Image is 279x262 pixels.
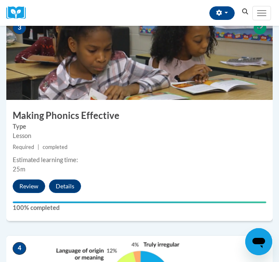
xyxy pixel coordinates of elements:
[49,179,81,193] button: Details
[6,109,273,122] h3: Making Phonics Effective
[13,242,26,255] span: 4
[13,155,266,165] div: Estimated learning time:
[13,201,266,203] div: Your progress
[38,144,39,150] span: |
[13,179,45,193] button: Review
[13,22,26,34] span: 3
[13,131,266,141] div: Lesson
[239,7,252,17] button: Search
[6,6,32,19] a: Cox Campus
[13,203,266,212] label: 100% completed
[13,122,266,131] label: Type
[43,144,68,150] span: completed
[209,6,235,20] button: Account Settings
[6,6,32,19] img: Logo brand
[13,165,25,173] span: 25m
[245,228,272,255] iframe: Button to launch messaging window
[13,144,34,150] span: Required
[6,15,273,100] img: Course Image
